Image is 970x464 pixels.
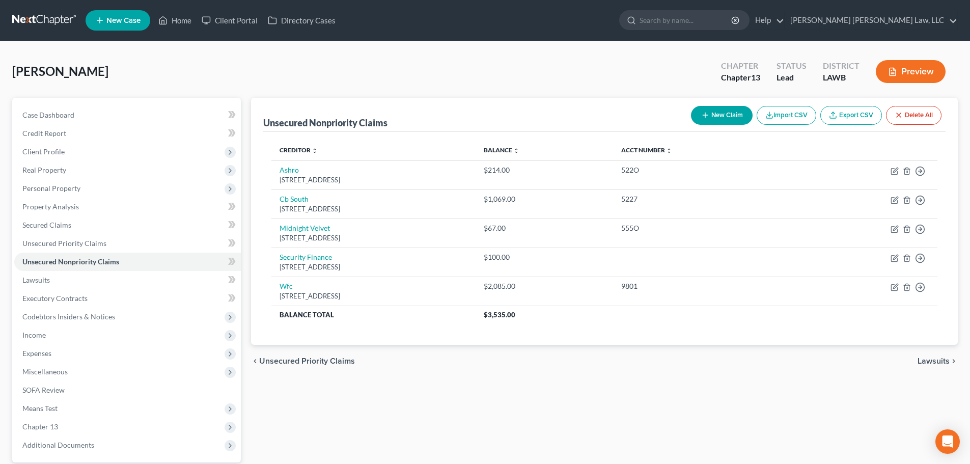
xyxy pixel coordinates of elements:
span: Lawsuits [22,276,50,284]
span: SOFA Review [22,386,65,394]
a: Export CSV [820,106,882,125]
a: Directory Cases [263,11,341,30]
span: Case Dashboard [22,111,74,119]
button: Delete All [886,106,941,125]
input: Search by name... [640,11,733,30]
div: 522O [621,165,783,175]
button: Import CSV [757,106,816,125]
span: Additional Documents [22,441,94,449]
div: Lead [777,72,807,84]
span: Miscellaneous [22,367,68,376]
span: Executory Contracts [22,294,88,303]
a: Help [750,11,784,30]
div: [STREET_ADDRESS] [280,233,467,243]
span: Secured Claims [22,221,71,229]
button: New Claim [691,106,753,125]
span: Unsecured Priority Claims [259,357,355,365]
a: Property Analysis [14,198,241,216]
a: Cb South [280,195,309,203]
div: [STREET_ADDRESS] [280,291,467,301]
span: Chapter 13 [22,422,58,431]
span: $3,535.00 [484,311,515,319]
span: 13 [751,72,760,82]
a: Executory Contracts [14,289,241,308]
button: Lawsuits chevron_right [918,357,958,365]
i: unfold_more [666,148,672,154]
a: Case Dashboard [14,106,241,124]
i: chevron_left [251,357,259,365]
th: Balance Total [271,306,476,324]
span: Unsecured Nonpriority Claims [22,257,119,266]
button: Preview [876,60,946,83]
div: $214.00 [484,165,605,175]
a: Security Finance [280,253,332,261]
div: Chapter [721,60,760,72]
span: Means Test [22,404,58,413]
div: 5227 [621,194,783,204]
div: $2,085.00 [484,281,605,291]
div: [STREET_ADDRESS] [280,175,467,185]
a: Wfc [280,282,293,290]
div: 555O [621,223,783,233]
a: Ashro [280,166,299,174]
span: Personal Property [22,184,80,193]
div: [STREET_ADDRESS] [280,204,467,214]
div: Unsecured Nonpriority Claims [263,117,387,129]
span: Codebtors Insiders & Notices [22,312,115,321]
a: Creditor unfold_more [280,146,318,154]
span: Expenses [22,349,51,358]
a: Credit Report [14,124,241,143]
a: Secured Claims [14,216,241,234]
span: Lawsuits [918,357,950,365]
a: SOFA Review [14,381,241,399]
span: Income [22,331,46,339]
div: $67.00 [484,223,605,233]
div: District [823,60,860,72]
a: [PERSON_NAME] [PERSON_NAME] Law, LLC [785,11,957,30]
div: Chapter [721,72,760,84]
span: Property Analysis [22,202,79,211]
span: Credit Report [22,129,66,138]
a: Acct Number unfold_more [621,146,672,154]
div: [STREET_ADDRESS] [280,262,467,272]
a: Midnight Velvet [280,224,330,232]
i: unfold_more [513,148,519,154]
i: unfold_more [312,148,318,154]
div: Open Intercom Messenger [935,429,960,454]
i: chevron_right [950,357,958,365]
div: LAWB [823,72,860,84]
a: Lawsuits [14,271,241,289]
a: Unsecured Nonpriority Claims [14,253,241,271]
span: Client Profile [22,147,65,156]
button: chevron_left Unsecured Priority Claims [251,357,355,365]
a: Client Portal [197,11,263,30]
a: Balance unfold_more [484,146,519,154]
span: [PERSON_NAME] [12,64,108,78]
span: Real Property [22,166,66,174]
div: $100.00 [484,252,605,262]
div: $1,069.00 [484,194,605,204]
div: 9801 [621,281,783,291]
a: Unsecured Priority Claims [14,234,241,253]
span: New Case [106,17,141,24]
div: Status [777,60,807,72]
span: Unsecured Priority Claims [22,239,106,248]
a: Home [153,11,197,30]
